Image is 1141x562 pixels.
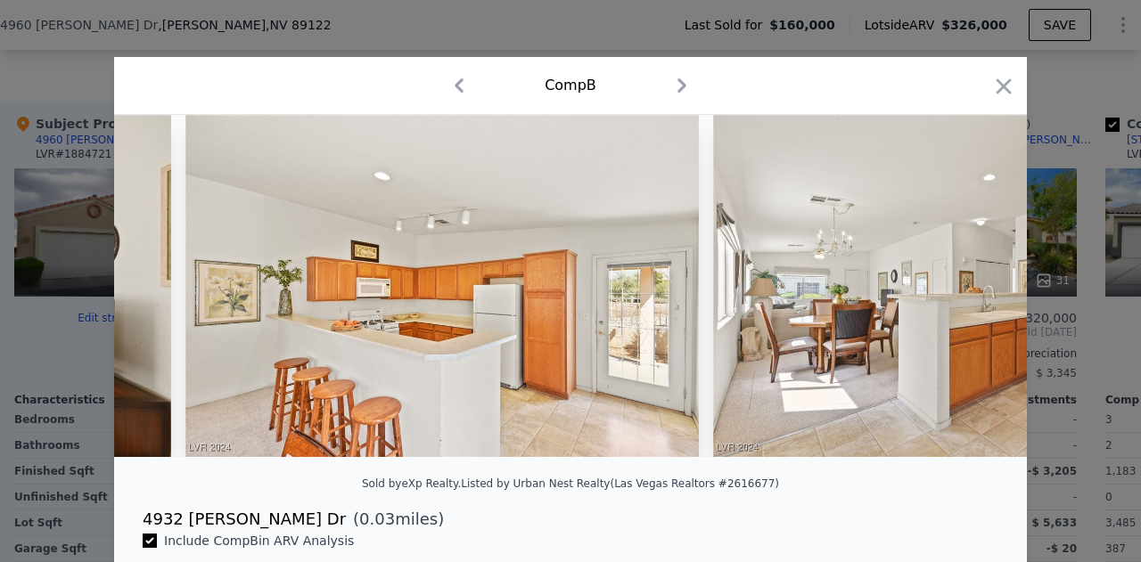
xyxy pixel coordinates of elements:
img: Property Img [185,115,700,457]
div: Sold by eXp Realty . [362,477,461,490]
div: Listed by Urban Nest Realty (Las Vegas Realtors #2616677) [461,477,779,490]
span: Include Comp B in ARV Analysis [157,533,361,548]
div: 4932 [PERSON_NAME] Dr [143,507,346,532]
span: 0.03 [359,509,395,528]
div: Comp B [545,75,596,96]
span: ( miles) [346,507,444,532]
